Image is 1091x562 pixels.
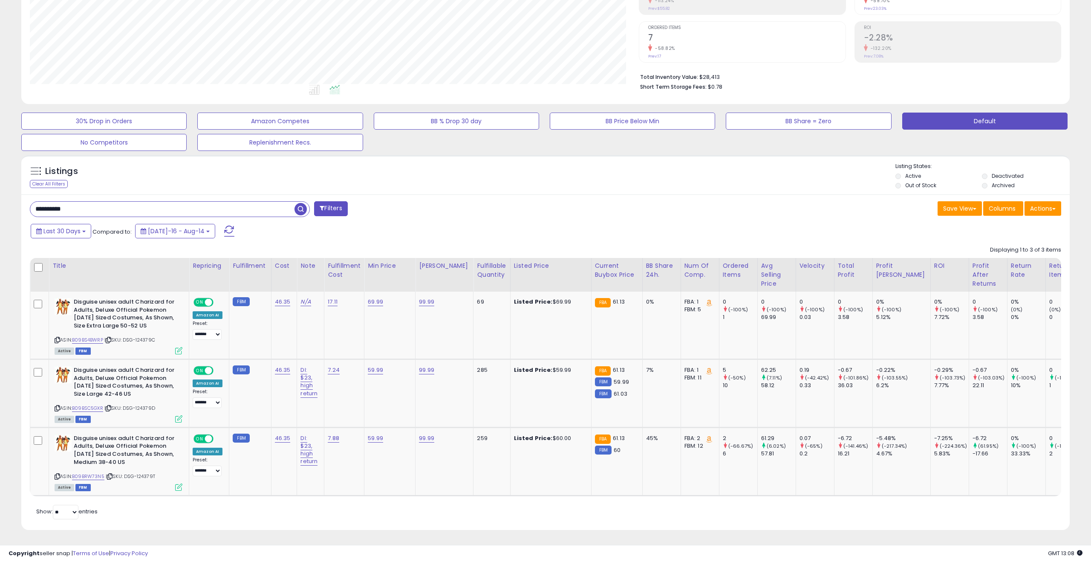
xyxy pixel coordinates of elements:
[193,379,222,387] div: Amazon AI
[233,365,249,374] small: FBM
[708,83,722,91] span: $0.78
[514,366,553,374] b: Listed Price:
[761,261,792,288] div: Avg Selling Price
[419,298,434,306] a: 99.99
[843,443,869,449] small: (-141.46%)
[640,83,707,90] b: Short Term Storage Fees:
[973,313,1007,321] div: 3.58
[75,484,91,491] span: FBM
[799,313,834,321] div: 0.03
[110,549,148,557] a: Privacy Policy
[31,224,91,238] button: Last 30 Days
[613,298,625,306] span: 61.13
[595,389,612,398] small: FBM
[55,298,182,353] div: ASIN:
[684,374,713,382] div: FBM: 11
[1055,443,1074,449] small: (-100%)
[1049,261,1080,279] div: Returned Items
[106,473,155,480] span: | SKU: DSG-124379T
[613,434,625,442] span: 61.13
[1011,366,1045,374] div: 0%
[193,321,222,340] div: Preset:
[882,374,908,381] small: (-103.55%)
[876,366,930,374] div: -0.22%
[940,443,967,449] small: (-224.36%)
[723,382,757,389] div: 10
[233,297,249,306] small: FBM
[799,382,834,389] div: 0.33
[514,434,553,442] b: Listed Price:
[1049,450,1084,458] div: 2
[135,224,215,238] button: [DATE]-16 - Aug-14
[992,182,1015,189] label: Archived
[45,165,78,177] h5: Listings
[983,201,1023,216] button: Columns
[767,374,782,381] small: (7.11%)
[761,313,796,321] div: 69.99
[1016,374,1036,381] small: (-100%)
[55,484,74,491] span: All listings currently available for purchase on Amazon
[55,366,182,422] div: ASIN:
[684,261,716,279] div: Num of Comp.
[595,446,612,455] small: FBM
[477,435,503,442] div: 259
[648,54,661,59] small: Prev: 17
[978,443,999,449] small: (61.95%)
[275,366,291,374] a: 46.35
[368,298,383,306] a: 69.99
[767,306,786,313] small: (-100%)
[723,261,754,279] div: Ordered Items
[876,313,930,321] div: 5.12%
[595,261,639,279] div: Current Buybox Price
[1049,313,1084,321] div: 0
[212,299,226,306] span: OFF
[74,298,177,332] b: Disguise unisex adult Charizard for Adults, Deluxe Official Pokemon [DATE] Sized Costumes, As Sho...
[477,261,506,279] div: Fulfillable Quantity
[805,443,823,449] small: (-65%)
[194,299,205,306] span: ON
[36,507,98,516] span: Show: entries
[864,33,1061,44] h2: -2.28%
[799,298,834,306] div: 0
[989,204,1016,213] span: Columns
[895,162,1070,171] p: Listing States:
[75,416,91,423] span: FBM
[934,435,969,442] div: -7.25%
[233,434,249,443] small: FBM
[761,298,796,306] div: 0
[992,172,1024,180] label: Deactivated
[640,73,698,81] b: Total Inventory Value:
[838,435,872,442] div: -6.72
[595,377,612,386] small: FBM
[514,298,553,306] b: Listed Price:
[940,306,959,313] small: (-100%)
[72,473,104,480] a: B09BRW73N5
[684,435,713,442] div: FBA: 2
[905,182,936,189] label: Out of Stock
[799,450,834,458] div: 0.2
[300,366,317,398] a: DI: $23, high return
[75,348,91,355] span: FBM
[368,261,412,270] div: Min Price
[843,374,869,381] small: (-101.86%)
[55,298,72,315] img: 41rGb-2Y0JL._SL40_.jpg
[193,448,222,455] div: Amazon AI
[613,366,625,374] span: 61.13
[52,261,185,270] div: Title
[300,434,317,466] a: DI: $23, high return
[419,366,434,374] a: 99.99
[55,435,72,452] img: 41rGb-2Y0JL._SL40_.jpg
[684,442,713,450] div: FBM: 12
[1011,306,1023,313] small: (0%)
[193,389,222,408] div: Preset:
[723,450,757,458] div: 6
[1011,435,1045,442] div: 0%
[805,374,829,381] small: (-42.42%)
[973,261,1004,288] div: Profit After Returns
[1025,201,1061,216] button: Actions
[73,549,109,557] a: Terms of Use
[799,435,834,442] div: 0.07
[1049,306,1061,313] small: (0%)
[514,261,588,270] div: Listed Price
[973,366,1007,374] div: -0.67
